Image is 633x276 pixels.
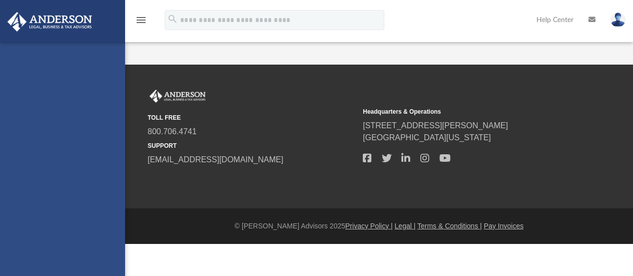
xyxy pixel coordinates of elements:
a: Terms & Conditions | [417,222,482,230]
a: [EMAIL_ADDRESS][DOMAIN_NAME] [148,155,283,164]
a: [STREET_ADDRESS][PERSON_NAME] [363,121,508,130]
i: search [167,14,178,25]
a: Pay Invoices [484,222,523,230]
small: SUPPORT [148,141,356,150]
a: menu [135,19,147,26]
a: Privacy Policy | [345,222,393,230]
small: TOLL FREE [148,113,356,122]
i: menu [135,14,147,26]
small: Headquarters & Operations [363,107,571,116]
a: [GEOGRAPHIC_DATA][US_STATE] [363,133,491,142]
img: Anderson Advisors Platinum Portal [5,12,95,32]
img: User Pic [610,13,625,27]
div: © [PERSON_NAME] Advisors 2025 [125,221,633,231]
img: Anderson Advisors Platinum Portal [148,90,208,103]
a: 800.706.4741 [148,127,197,136]
a: Legal | [395,222,416,230]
